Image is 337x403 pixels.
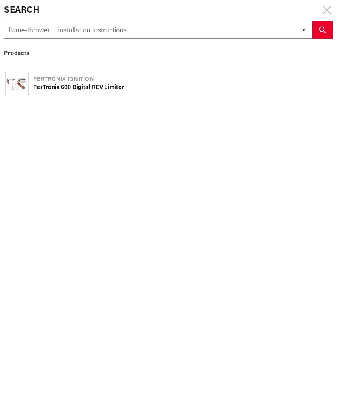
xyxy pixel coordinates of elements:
div: Pertronix Ignition [33,76,332,84]
span: ✕ [302,26,307,34]
b: Products [4,51,29,57]
div: Search [4,4,333,17]
div: PerTronix 600 Digital REV Limiter [33,84,332,92]
img: PerTronix 600 Digital REV Limiter [6,72,28,95]
input: Search Part #, Category or Keyword [4,21,312,39]
button: search button [312,21,333,39]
